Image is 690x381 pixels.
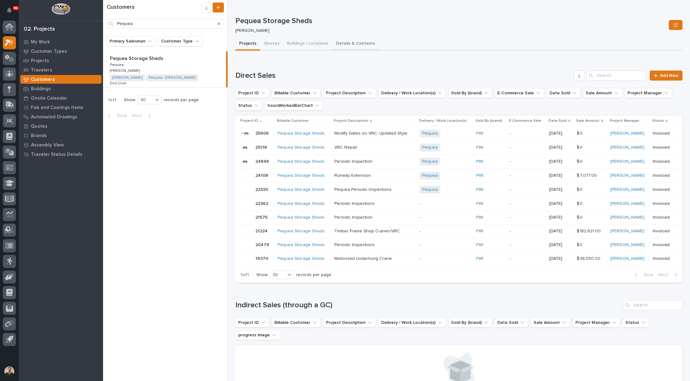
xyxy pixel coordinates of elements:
p: Invoiced [653,187,673,192]
button: Quotes [260,37,283,51]
a: [PERSON_NAME] [610,215,644,220]
a: Pequea Storage Sheds [278,173,325,178]
tr: 2236222362 Pequea Storage Sheds Periodic InspectionsPeriodic Inspections -PWI -[DATE]$ 0$ 0 [PERS... [235,197,683,210]
a: [PERSON_NAME] [610,131,644,136]
a: [PERSON_NAME] [610,242,644,248]
p: $ 0 [577,214,584,220]
button: Project Description [323,88,376,98]
p: - [420,201,471,206]
p: Billable Customer [277,117,309,124]
div: Search [587,71,646,81]
h1: Direct Sales [235,71,572,80]
input: Search [107,19,224,29]
p: - [510,173,544,178]
button: Next [656,272,683,278]
a: PWI [476,256,483,261]
a: Pequea Storage Sheds [278,229,325,234]
p: $ 38,050.00 [577,255,602,261]
p: 21575 [255,214,269,220]
p: VRC Repair [334,144,359,150]
a: PWI [476,187,483,192]
p: Show [256,272,268,278]
a: PWI [476,173,483,178]
p: [DATE] [549,131,572,136]
p: [DATE] [549,159,572,164]
p: Periodic Inspection [334,158,374,164]
a: PWI [476,159,483,164]
p: Status [652,117,664,124]
button: Sold By (brand) [448,318,492,328]
p: [DATE] [549,215,572,220]
p: [PERSON_NAME] [110,67,141,73]
a: Automated Drawings [19,112,103,121]
tr: 2157521575 Pequea Storage Sheds Periodic InspectionPeriodic Inspection -PWI -[DATE]$ 0$ 0 [PERSON... [235,210,683,224]
p: $ 0 [577,158,584,164]
a: [PERSON_NAME] [610,229,644,234]
p: $ 0 [577,200,584,206]
p: 90 [14,6,18,10]
p: Invoiced [653,256,673,261]
button: Project Manager [573,318,620,328]
p: Show [124,97,135,103]
p: Invoiced [653,215,673,220]
p: 22362 [255,200,269,206]
a: PWI [476,145,483,150]
button: Sale Amount [531,318,570,328]
a: Customers [19,75,103,84]
p: Quotes [31,124,47,129]
p: Delivery / Work Location(s) [419,117,467,124]
a: Projects [19,56,103,65]
a: PWI [476,131,483,136]
a: Pequea Storage ShedsPequea Storage Sheds PequeaPequea [PERSON_NAME][PERSON_NAME] [PERSON_NAME] Pe... [103,51,228,87]
p: 20479 [255,241,270,248]
p: [DATE] [549,256,572,261]
button: Billable Customer [272,318,321,328]
p: [PERSON_NAME] [235,28,664,33]
p: Project ID [240,117,258,124]
p: $ 7,077.00 [577,172,598,178]
p: My Work [31,39,50,45]
a: [PERSON_NAME] [610,201,644,206]
p: 25606 [255,130,270,136]
button: Billable Customer [272,88,321,98]
p: E-Commerce Sale [509,117,541,124]
button: Details & Contacts [332,37,379,51]
a: PWI [476,215,483,220]
p: Traveler Status Details [31,152,82,157]
button: Date Sold [547,88,580,98]
p: $ 0 [577,144,584,150]
p: 19370 [255,255,269,261]
p: Brands [31,133,47,139]
a: PWI [476,242,483,248]
button: Sale Amount [583,88,622,98]
tr: 2410824108 Pequea Storage Sheds Runway ExtensionRunway Extension Pequea PWI -[DATE]$ 7,077.00$ 7,... [235,169,683,183]
a: Pequea [422,159,438,164]
a: [PERSON_NAME] [610,256,644,261]
p: Onsite Calendar [31,96,67,101]
a: Pequea [422,131,438,136]
p: Pequea Periodic Inspections [334,186,393,192]
p: Project Manager [610,117,639,124]
span: Add New [660,73,678,78]
p: Invoiced [653,242,673,248]
span: Next [658,272,672,278]
p: - [420,215,471,220]
h1: Indirect Sales (through a GC) [235,301,621,310]
p: Timber Frame Shop Cranes/VRC [334,227,401,234]
p: Sold By (brand) [476,117,502,124]
a: Onsite Calendar [19,93,103,103]
div: 30 [270,272,285,278]
p: Modify Gates on VRC, Updated Style [334,130,409,136]
p: Invoiced [653,159,673,164]
p: $ 0 [577,186,584,192]
tr: 1937019370 Pequea Storage Sheds Motorized Underhung CraneMotorized Underhung Crane -PWI -[DATE]$ ... [235,252,683,266]
p: 24846 [255,158,270,164]
p: - [420,242,471,248]
p: - [510,187,544,192]
p: $ 182,621.00 [577,227,602,234]
p: [DATE] [549,201,572,206]
a: Pequea Storage Sheds [278,242,325,248]
p: [DATE] [549,242,572,248]
p: - [510,131,544,136]
button: Project Description [323,318,376,328]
